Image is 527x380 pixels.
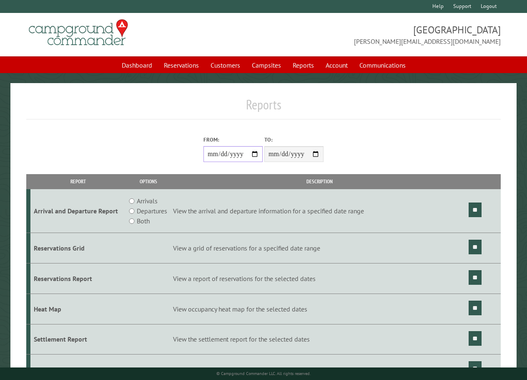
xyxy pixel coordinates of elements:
[172,189,467,233] td: View the arrival and departure information for a specified date range
[117,57,157,73] a: Dashboard
[137,196,158,206] label: Arrivals
[172,294,467,324] td: View occupancy heat map for the selected dates
[125,174,172,189] th: Options
[247,57,286,73] a: Campsites
[216,371,311,376] small: © Campground Commander LLC. All rights reserved.
[30,174,125,189] th: Report
[263,23,501,46] span: [GEOGRAPHIC_DATA] [PERSON_NAME][EMAIL_ADDRESS][DOMAIN_NAME]
[137,206,167,216] label: Departures
[30,263,125,294] td: Reservations Report
[288,57,319,73] a: Reports
[137,216,150,226] label: Both
[172,324,467,355] td: View the settlement report for the selected dates
[26,96,501,119] h1: Reports
[26,16,130,49] img: Campground Commander
[321,57,353,73] a: Account
[30,324,125,355] td: Settlement Report
[30,189,125,233] td: Arrival and Departure Report
[30,233,125,263] td: Reservations Grid
[354,57,411,73] a: Communications
[159,57,204,73] a: Reservations
[264,136,324,144] label: To:
[172,174,467,189] th: Description
[206,57,245,73] a: Customers
[172,263,467,294] td: View a report of reservations for the selected dates
[172,233,467,263] td: View a grid of reservations for a specified date range
[30,294,125,324] td: Heat Map
[203,136,263,144] label: From:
